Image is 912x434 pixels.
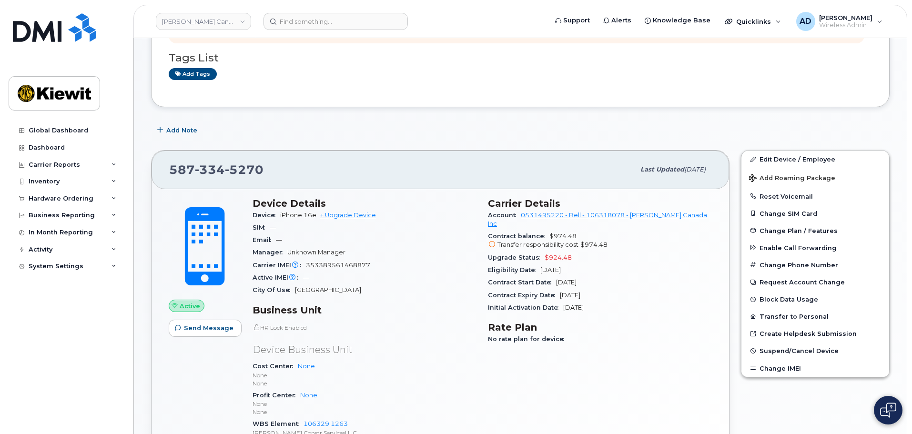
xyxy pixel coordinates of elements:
[760,244,837,251] span: Enable Call Forwarding
[195,162,225,177] span: 334
[560,292,580,299] span: [DATE]
[295,286,361,293] span: [GEOGRAPHIC_DATA]
[819,14,872,21] span: [PERSON_NAME]
[320,212,376,219] a: + Upgrade Device
[741,308,889,325] button: Transfer to Personal
[548,11,597,30] a: Support
[263,13,408,30] input: Find something...
[253,323,476,332] p: HR Lock Enabled
[253,262,306,269] span: Carrier IMEI
[749,174,835,183] span: Add Roaming Package
[184,323,233,333] span: Send Message
[718,12,788,31] div: Quicklinks
[684,166,706,173] span: [DATE]
[497,241,578,248] span: Transfer responsibility cost
[741,151,889,168] a: Edit Device / Employee
[166,126,197,135] span: Add Note
[287,249,345,256] span: Unknown Manager
[741,239,889,256] button: Enable Call Forwarding
[169,162,263,177] span: 587
[306,262,370,269] span: 353389561468877
[653,16,710,25] span: Knowledge Base
[180,302,200,311] span: Active
[253,236,276,243] span: Email
[760,227,838,234] span: Change Plan / Features
[640,166,684,173] span: Last updated
[488,212,521,219] span: Account
[736,18,771,25] span: Quicklinks
[741,291,889,308] button: Block Data Usage
[156,13,251,30] a: Kiewit Canada Inc
[488,304,563,311] span: Initial Activation Date
[488,254,545,261] span: Upgrade Status
[253,363,298,370] span: Cost Center
[151,121,205,139] button: Add Note
[556,279,577,286] span: [DATE]
[545,254,572,261] span: $924.48
[253,379,476,387] p: None
[169,52,872,64] h3: Tags List
[169,320,242,337] button: Send Message
[741,342,889,359] button: Suspend/Cancel Device
[488,266,540,273] span: Eligibility Date
[253,198,476,209] h3: Device Details
[488,322,712,333] h3: Rate Plan
[253,212,280,219] span: Device
[741,256,889,273] button: Change Phone Number
[741,273,889,291] button: Request Account Change
[253,420,304,427] span: WBS Element
[488,232,712,250] span: $974.48
[819,21,872,29] span: Wireless Admin
[253,286,295,293] span: City Of Use
[488,279,556,286] span: Contract Start Date
[300,392,317,399] a: None
[488,198,712,209] h3: Carrier Details
[488,212,707,227] a: 0531495220 - Bell - 106318078 - [PERSON_NAME] Canada Inc
[638,11,717,30] a: Knowledge Base
[276,236,282,243] span: —
[253,224,270,231] span: SIM
[800,16,811,27] span: AD
[488,335,569,343] span: No rate plan for device
[304,420,348,427] a: 106329.1263
[488,232,549,240] span: Contract balance
[580,241,608,248] span: $974.48
[741,168,889,187] button: Add Roaming Package
[253,408,476,416] p: None
[280,212,316,219] span: iPhone 16e
[253,371,476,379] p: None
[253,392,300,399] span: Profit Center
[741,205,889,222] button: Change SIM Card
[563,304,584,311] span: [DATE]
[741,222,889,239] button: Change Plan / Features
[225,162,263,177] span: 5270
[298,363,315,370] a: None
[597,11,638,30] a: Alerts
[880,403,896,418] img: Open chat
[741,188,889,205] button: Reset Voicemail
[611,16,631,25] span: Alerts
[270,224,276,231] span: —
[741,360,889,377] button: Change IMEI
[253,274,303,281] span: Active IMEI
[169,68,217,80] a: Add tags
[303,274,309,281] span: —
[760,347,839,354] span: Suspend/Cancel Device
[741,325,889,342] a: Create Helpdesk Submission
[790,12,889,31] div: Anup Dondeti
[253,400,476,408] p: None
[563,16,590,25] span: Support
[253,304,476,316] h3: Business Unit
[253,343,476,357] p: Device Business Unit
[253,249,287,256] span: Manager
[488,292,560,299] span: Contract Expiry Date
[540,266,561,273] span: [DATE]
